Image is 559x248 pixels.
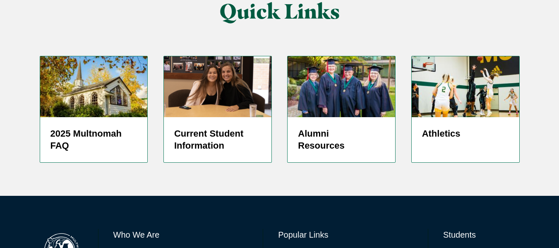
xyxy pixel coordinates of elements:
[412,56,519,117] img: WBBALL_WEB
[164,56,271,117] img: screenshot-2024-05-27-at-1.37.12-pm
[113,229,248,241] h6: Who We Are
[298,128,385,152] h5: Alumni Resources
[422,128,509,140] h5: Athletics
[443,229,519,241] h6: Students
[278,229,413,241] h6: Popular Links
[40,56,148,163] a: Prayer Chapel in Fall 2025 Multnomah FAQ
[174,128,261,152] h5: Current Student Information
[40,56,148,117] img: Prayer Chapel in Fall
[50,128,137,152] h5: 2025 Multnomah FAQ
[288,56,395,117] img: 50 Year Alumni 2019
[163,56,272,163] a: screenshot-2024-05-27-at-1.37.12-pm Current Student Information
[287,56,396,163] a: 50 Year Alumni 2019 Alumni Resources
[411,56,520,163] a: Women's Basketball player shooting jump shot Athletics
